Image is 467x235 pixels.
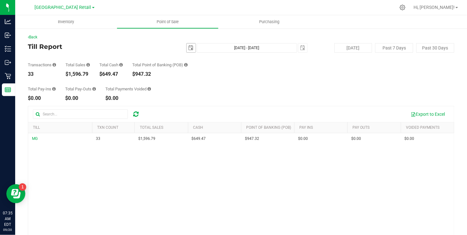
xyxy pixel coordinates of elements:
a: Pay Outs [353,125,370,130]
div: Total Payments Voided [105,87,151,91]
a: Till [33,125,40,130]
div: $0.00 [105,96,151,101]
p: 09/20 [3,227,12,232]
p: 07:35 AM EDT [3,210,12,227]
a: Inventory [15,15,117,29]
span: $0.00 [351,136,361,142]
div: $649.47 [99,72,123,77]
button: [DATE] [334,43,372,53]
span: $0.00 [405,136,414,142]
span: 33 [96,136,100,142]
a: TXN Count [97,125,118,130]
h4: Till Report [28,43,170,50]
span: $1,596.79 [138,136,155,142]
a: Point of Sale [117,15,218,29]
a: Total Sales [140,125,163,130]
a: Cash [193,125,203,130]
iframe: Resource center unread badge [19,183,26,191]
inline-svg: Analytics [5,18,11,25]
div: Total Sales [65,63,90,67]
button: Export to Excel [407,109,449,120]
iframe: Resource center [6,184,25,203]
i: Sum of all successful, non-voided payment transaction amounts (excluding tips and transaction fee... [86,63,90,67]
div: Total Point of Banking (POB) [132,63,188,67]
div: Manage settings [399,4,407,10]
i: Sum of all cash pay-outs removed from tills within the date range. [92,87,96,91]
i: Sum of all cash pay-ins added to tills within the date range. [52,87,56,91]
button: Past 30 Days [416,43,454,53]
div: $947.32 [132,72,188,77]
a: Voided Payments [406,125,439,130]
div: $1,596.79 [65,72,90,77]
a: Point of Banking (POB) [246,125,291,130]
a: Purchasing [219,15,320,29]
inline-svg: Outbound [5,59,11,66]
div: Total Pay-Outs [65,87,96,91]
inline-svg: Reports [5,87,11,93]
inline-svg: Retail [5,73,11,79]
input: Search... [33,109,128,119]
div: Transactions [28,63,56,67]
span: [GEOGRAPHIC_DATA] Retail [35,5,91,10]
span: Hi, [PERSON_NAME]! [414,5,455,10]
span: Point of Sale [148,19,187,25]
inline-svg: Inbound [5,32,11,38]
span: select [298,43,307,52]
i: Sum of the successful, non-voided point-of-banking payment transaction amounts, both via payment ... [184,63,188,67]
span: $649.47 [192,136,206,142]
div: Total Pay-Ins [28,87,56,91]
button: Past 7 Days [375,43,413,53]
span: Inventory [49,19,83,25]
span: MG [32,136,38,141]
span: $947.32 [245,136,259,142]
span: Purchasing [251,19,288,25]
div: Total Cash [99,63,123,67]
div: $0.00 [28,96,56,101]
div: $0.00 [65,96,96,101]
inline-svg: Inventory [5,46,11,52]
a: Pay Ins [300,125,313,130]
span: select [187,43,196,52]
i: Sum of all voided payment transaction amounts (excluding tips and transaction fees) within the da... [147,87,151,91]
div: 33 [28,72,56,77]
span: $0.00 [298,136,308,142]
i: Sum of all successful, non-voided cash payment transaction amounts (excluding tips and transactio... [119,63,123,67]
i: Count of all successful payment transactions, possibly including voids, refunds, and cash-back fr... [53,63,56,67]
a: Back [28,35,37,39]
